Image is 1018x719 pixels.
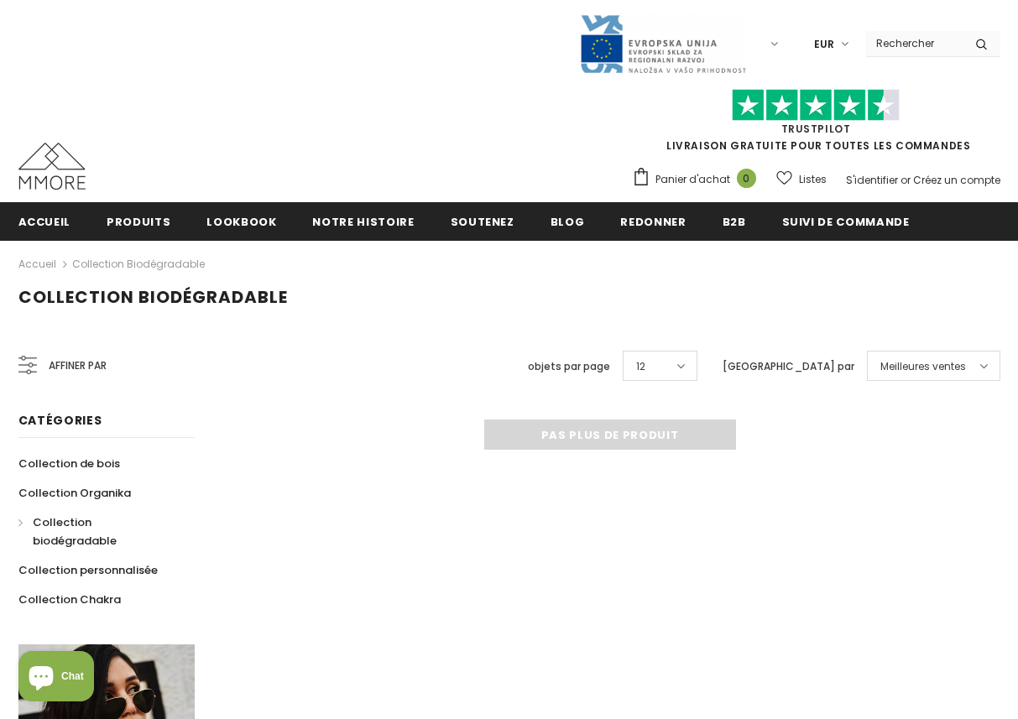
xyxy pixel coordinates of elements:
[632,96,1000,153] span: LIVRAISON GRATUITE POUR TOUTES LES COMMANDES
[776,164,827,194] a: Listes
[782,202,910,240] a: Suivi de commande
[632,167,765,192] a: Panier d'achat 0
[451,202,514,240] a: soutenez
[107,202,170,240] a: Produits
[723,214,746,230] span: B2B
[880,358,966,375] span: Meilleures ventes
[18,585,121,614] a: Collection Chakra
[33,514,117,549] span: Collection biodégradable
[312,202,414,240] a: Notre histoire
[13,651,99,706] inbox-online-store-chat: Shopify online store chat
[18,449,120,478] a: Collection de bois
[799,171,827,188] span: Listes
[312,214,414,230] span: Notre histoire
[636,358,645,375] span: 12
[551,214,585,230] span: Blog
[846,173,898,187] a: S'identifier
[18,143,86,190] img: Cas MMORE
[18,508,176,555] a: Collection biodégradable
[18,412,102,429] span: Catégories
[18,254,56,274] a: Accueil
[579,13,747,75] img: Javni Razpis
[901,173,911,187] span: or
[451,214,514,230] span: soutenez
[781,122,851,136] a: TrustPilot
[723,202,746,240] a: B2B
[737,169,756,188] span: 0
[18,478,131,508] a: Collection Organika
[655,171,730,188] span: Panier d'achat
[732,89,900,122] img: Faites confiance aux étoiles pilotes
[528,358,610,375] label: objets par page
[72,257,205,271] a: Collection biodégradable
[18,456,120,472] span: Collection de bois
[18,591,121,607] span: Collection Chakra
[782,214,910,230] span: Suivi de commande
[18,562,158,578] span: Collection personnalisée
[206,202,276,240] a: Lookbook
[913,173,1000,187] a: Créez un compte
[18,555,158,585] a: Collection personnalisée
[551,202,585,240] a: Blog
[18,202,71,240] a: Accueil
[18,214,71,230] span: Accueil
[579,36,747,50] a: Javni Razpis
[866,31,963,55] input: Search Site
[107,214,170,230] span: Produits
[620,214,686,230] span: Redonner
[49,357,107,375] span: Affiner par
[620,202,686,240] a: Redonner
[723,358,854,375] label: [GEOGRAPHIC_DATA] par
[814,36,834,53] span: EUR
[206,214,276,230] span: Lookbook
[18,485,131,501] span: Collection Organika
[18,285,288,309] span: Collection biodégradable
